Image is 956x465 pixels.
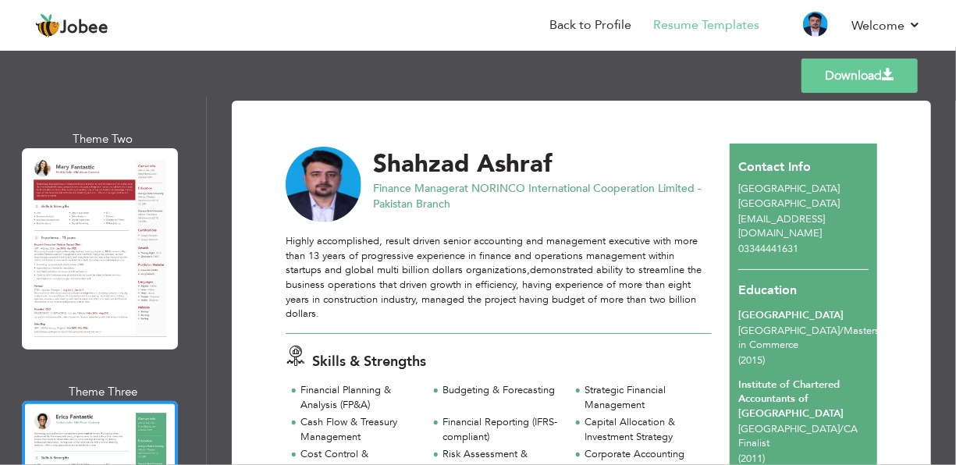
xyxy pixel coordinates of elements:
div: Cash Flow & Treasury Management [300,415,418,444]
div: Financial Reporting (IFRS-compliant) [442,415,560,444]
div: Budgeting & Forecasting [442,383,560,398]
span: 03344441631 [738,242,798,256]
span: [EMAIL_ADDRESS][DOMAIN_NAME] [738,212,825,241]
span: [GEOGRAPHIC_DATA] [738,197,840,211]
span: Education [738,282,797,299]
span: [GEOGRAPHIC_DATA] CA Finalist [738,422,858,451]
span: at NORINCO International Cooperation Limited - Pakistan Branch [373,181,701,211]
img: Profile Img [803,12,828,37]
div: Financial Planning & Analysis (FP&A) [300,383,418,412]
span: Skills & Strengths [312,352,426,371]
span: [GEOGRAPHIC_DATA] Masters in Commerce [738,324,880,353]
div: Corporate Accounting [585,447,703,462]
div: [GEOGRAPHIC_DATA] [738,308,869,323]
a: Resume Templates [653,16,759,34]
a: Back to Profile [549,16,631,34]
a: Download [801,59,918,93]
img: No image [286,147,362,223]
a: Welcome [851,16,921,35]
span: / [840,422,844,436]
div: Capital Allocation & Investment Strategy [585,415,703,444]
div: Strategic Financial Management [585,383,703,412]
div: Institute of Chartered Accountants of [GEOGRAPHIC_DATA] [738,378,869,421]
span: [GEOGRAPHIC_DATA] [738,182,840,196]
span: Ashraf [477,147,552,180]
span: Shahzad [373,147,470,180]
div: Highly accomplished, result driven senior accounting and management executive with more than 13 y... [286,234,712,321]
a: Jobee [35,13,108,38]
span: (2015) [738,353,765,367]
span: Finance Manager [373,181,459,196]
span: / [840,324,844,338]
img: jobee.io [35,13,60,38]
span: Jobee [60,20,108,37]
span: Contact Info [738,158,811,176]
div: Theme Three [25,384,181,400]
div: Theme Two [25,131,181,147]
